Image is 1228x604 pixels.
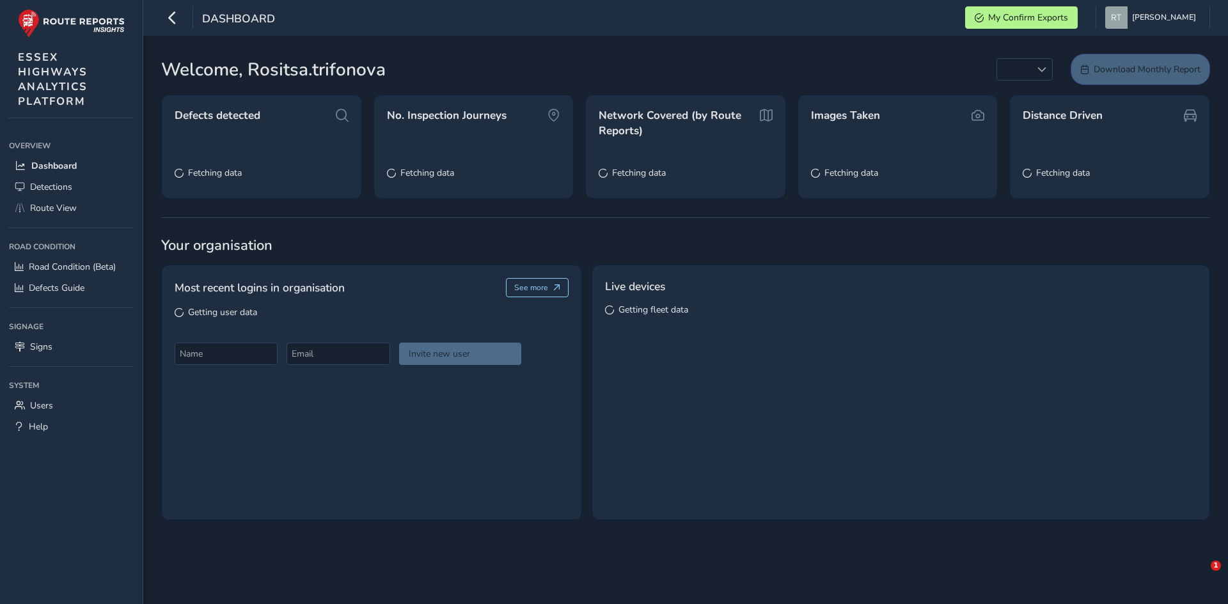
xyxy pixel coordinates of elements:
span: Your organisation [161,236,1210,255]
span: Fetching data [612,167,666,179]
span: Fetching data [188,167,242,179]
button: [PERSON_NAME] [1105,6,1200,29]
a: Detections [9,176,134,197]
iframe: Intercom live chat [1185,561,1215,591]
span: Help [29,421,48,433]
span: Road Condition (Beta) [29,261,116,273]
input: Name [175,343,278,365]
button: My Confirm Exports [965,6,1078,29]
span: Defects Guide [29,282,84,294]
div: Overview [9,136,134,155]
span: Dashboard [31,160,77,172]
button: See more [506,278,569,297]
a: Route View [9,197,134,219]
span: Fetching data [400,167,454,179]
span: Users [30,399,53,412]
a: Dashboard [9,155,134,176]
span: Network Covered (by Route Reports) [599,108,755,138]
a: Users [9,395,134,416]
div: System [9,376,134,395]
span: [PERSON_NAME] [1132,6,1196,29]
span: Dashboard [202,11,275,29]
a: Signs [9,336,134,357]
span: Getting user data [188,306,257,318]
img: rr logo [18,9,125,38]
span: No. Inspection Journeys [387,108,507,123]
span: Getting fleet data [618,304,688,316]
a: Help [9,416,134,437]
img: diamond-layout [1105,6,1128,29]
span: Welcome, Rositsa.trifonova [161,56,386,83]
span: Live devices [605,278,665,295]
span: Defects detected [175,108,260,123]
span: Fetching data [824,167,878,179]
input: Email [287,343,390,365]
a: Road Condition (Beta) [9,256,134,277]
span: Images Taken [811,108,880,123]
span: 1 [1211,561,1221,571]
span: See more [514,283,548,293]
span: Fetching data [1036,167,1090,179]
span: Most recent logins in organisation [175,279,345,296]
span: Detections [30,181,72,193]
span: Route View [30,202,77,214]
div: Signage [9,317,134,336]
span: Signs [30,341,52,353]
span: ESSEX HIGHWAYS ANALYTICS PLATFORM [18,50,88,109]
a: Defects Guide [9,277,134,298]
span: My Confirm Exports [988,12,1068,24]
div: Road Condition [9,237,134,256]
span: Distance Driven [1023,108,1103,123]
